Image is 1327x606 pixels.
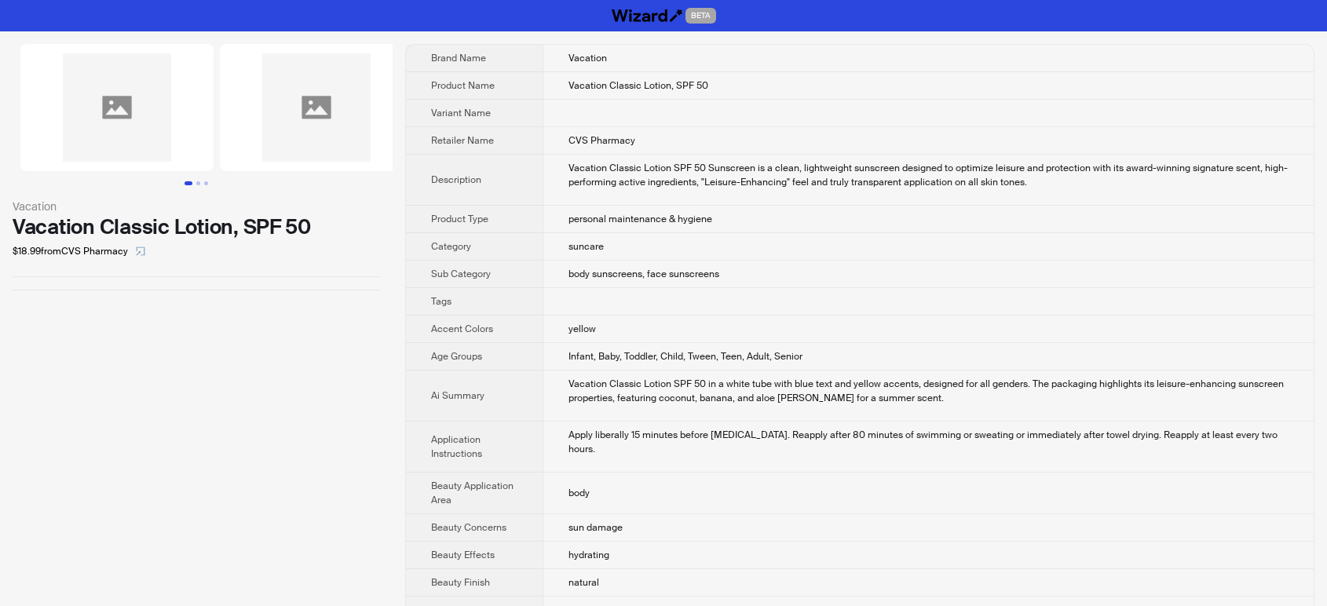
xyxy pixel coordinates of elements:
[431,389,484,402] span: Ai Summary
[13,198,380,215] div: Vacation
[431,52,486,64] span: Brand Name
[568,549,609,561] span: hydrating
[196,181,200,185] button: Go to slide 2
[431,213,488,225] span: Product Type
[431,79,495,92] span: Product Name
[431,549,495,561] span: Beauty Effects
[431,107,491,119] span: Variant Name
[568,268,719,280] span: body sunscreens, face sunscreens
[220,44,413,171] img: Vacation Classic Lotion, SPF 50 image 2
[568,428,1289,456] div: Apply liberally 15 minutes before sun exposure. Reapply after 80 minutes of swimming or sweating ...
[568,521,623,534] span: sun damage
[431,350,482,363] span: Age Groups
[431,480,514,506] span: Beauty Application Area
[431,134,494,147] span: Retailer Name
[13,215,380,239] div: Vacation Classic Lotion, SPF 50
[568,323,596,335] span: yellow
[431,268,491,280] span: Sub Category
[431,173,481,186] span: Description
[568,213,712,225] span: personal maintenance & hygiene
[568,134,635,147] span: CVS Pharmacy
[20,44,214,171] img: Vacation Classic Lotion, SPF 50 image 1
[431,295,451,308] span: Tags
[568,240,604,253] span: suncare
[685,8,716,24] span: BETA
[431,433,482,460] span: Application Instructions
[568,52,607,64] span: Vacation
[568,161,1289,189] div: Vacation Classic Lotion SPF 50 Sunscreen is a clean, lightweight sunscreen designed to optimize l...
[136,246,145,256] span: select
[431,323,493,335] span: Accent Colors
[185,181,192,185] button: Go to slide 1
[568,350,802,363] span: Infant, Baby, Toddler, Child, Tween, Teen, Adult, Senior
[431,240,471,253] span: Category
[13,239,380,264] div: $18.99 from CVS Pharmacy
[568,487,590,499] span: body
[568,377,1289,405] div: Vacation Classic Lotion SPF 50 in a white tube with blue text and yellow accents, designed for al...
[568,576,599,589] span: natural
[431,576,490,589] span: Beauty Finish
[568,79,708,92] span: Vacation Classic Lotion, SPF 50
[204,181,208,185] button: Go to slide 3
[431,521,506,534] span: Beauty Concerns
